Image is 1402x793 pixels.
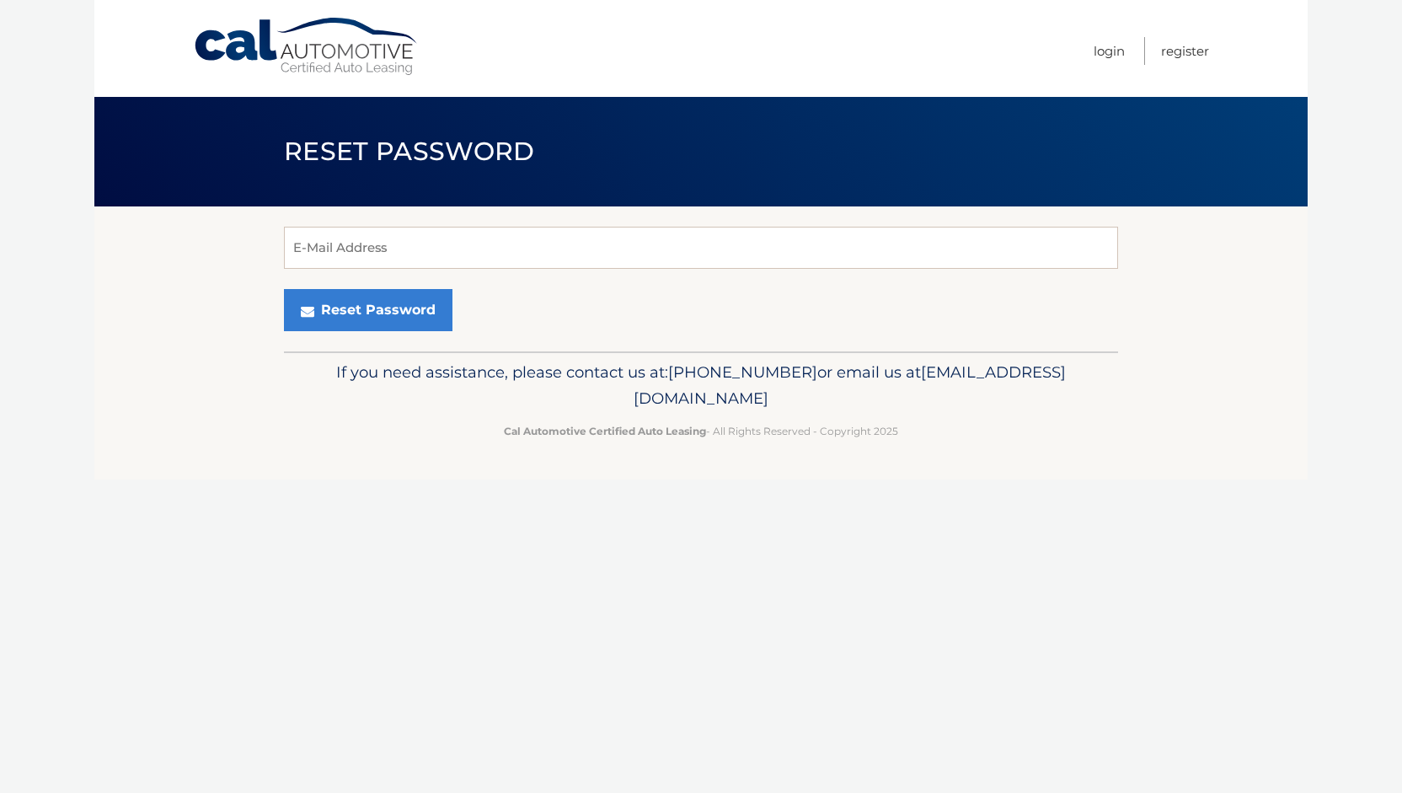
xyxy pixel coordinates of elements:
span: [PHONE_NUMBER] [668,362,817,382]
span: Reset Password [284,136,534,167]
strong: Cal Automotive Certified Auto Leasing [504,425,706,437]
input: E-Mail Address [284,227,1118,269]
a: Register [1161,37,1209,65]
a: Cal Automotive [193,17,420,77]
a: Login [1094,37,1125,65]
p: - All Rights Reserved - Copyright 2025 [295,422,1107,440]
p: If you need assistance, please contact us at: or email us at [295,359,1107,413]
button: Reset Password [284,289,452,331]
